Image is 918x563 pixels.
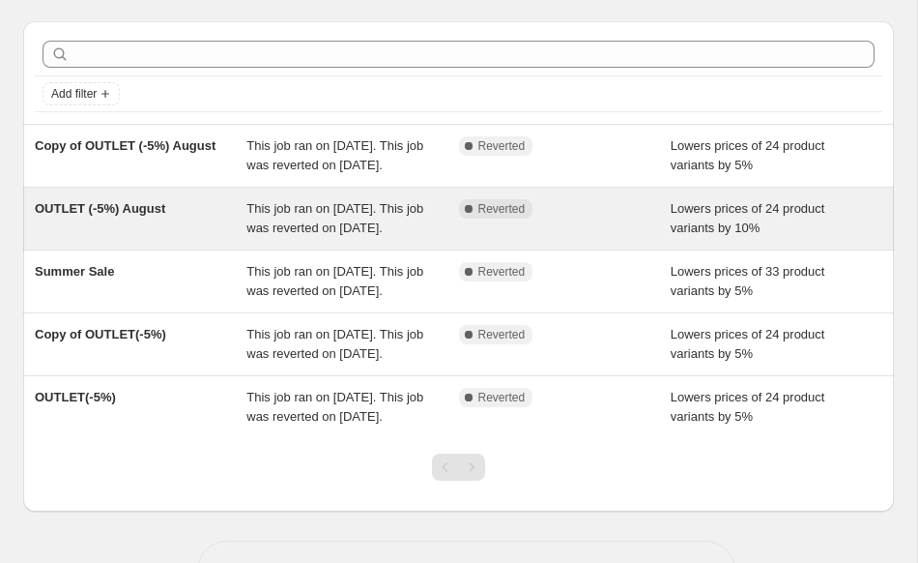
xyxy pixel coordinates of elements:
span: This job ran on [DATE]. This job was reverted on [DATE]. [246,390,423,424]
span: Summer Sale [35,264,114,279]
span: Add filter [51,86,97,102]
span: This job ran on [DATE]. This job was reverted on [DATE]. [246,264,423,298]
span: Lowers prices of 33 product variants by 5% [671,264,825,298]
span: OUTLET (-5%) August [35,201,165,216]
span: Reverted [478,264,526,280]
span: Reverted [478,138,526,154]
span: Lowers prices of 24 product variants by 5% [671,390,825,424]
span: Lowers prices of 24 product variants by 5% [671,138,825,172]
button: Add filter [43,82,120,105]
span: This job ran on [DATE]. This job was reverted on [DATE]. [246,138,423,172]
span: Copy of OUTLET (-5%) August [35,138,215,153]
span: OUTLET(-5%) [35,390,116,404]
span: Lowers prices of 24 product variants by 10% [671,201,825,235]
span: Reverted [478,390,526,405]
nav: Pagination [432,454,485,481]
span: Reverted [478,327,526,342]
span: This job ran on [DATE]. This job was reverted on [DATE]. [246,327,423,361]
span: Copy of OUTLET(-5%) [35,327,166,341]
span: This job ran on [DATE]. This job was reverted on [DATE]. [246,201,423,235]
span: Lowers prices of 24 product variants by 5% [671,327,825,361]
span: Reverted [478,201,526,217]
